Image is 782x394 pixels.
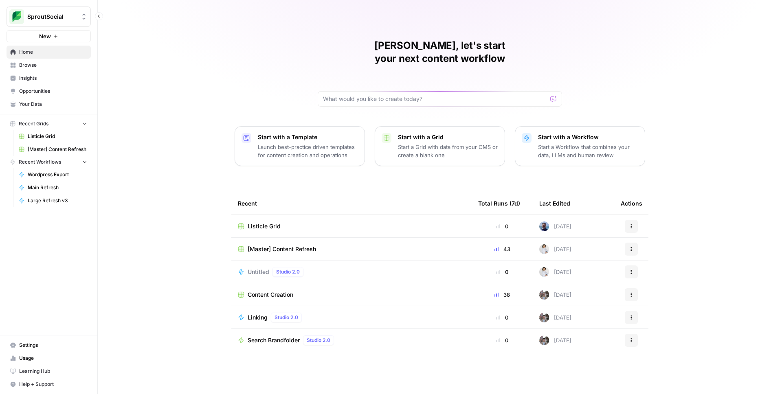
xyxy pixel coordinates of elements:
[19,74,87,82] span: Insights
[15,181,91,194] a: Main Refresh
[19,88,87,95] span: Opportunities
[478,245,526,253] div: 43
[28,171,87,178] span: Wordpress Export
[7,118,91,130] button: Recent Grids
[19,381,87,388] span: Help + Support
[7,7,91,27] button: Workspace: SproutSocial
[19,355,87,362] span: Usage
[7,378,91,391] button: Help + Support
[39,32,51,40] span: New
[478,222,526,230] div: 0
[478,336,526,344] div: 0
[7,98,91,111] a: Your Data
[238,192,465,215] div: Recent
[28,133,87,140] span: Listicle Grid
[28,197,87,204] span: Large Refresh v3
[539,267,549,277] img: jknv0oczz1bkybh4cpsjhogg89cj
[539,313,571,322] div: [DATE]
[621,192,642,215] div: Actions
[539,267,571,277] div: [DATE]
[19,120,48,127] span: Recent Grids
[15,194,91,207] a: Large Refresh v3
[248,268,269,276] span: Untitled
[539,221,549,231] img: nzmv7wo2iw7oweuhef6gztoeqcdv
[19,368,87,375] span: Learning Hub
[539,290,549,300] img: a2mlt6f1nb2jhzcjxsuraj5rj4vi
[7,352,91,365] a: Usage
[275,314,298,321] span: Studio 2.0
[238,267,465,277] a: UntitledStudio 2.0
[398,143,498,159] p: Start a Grid with data from your CMS or create a blank one
[19,61,87,69] span: Browse
[478,313,526,322] div: 0
[15,168,91,181] a: Wordpress Export
[276,268,300,276] span: Studio 2.0
[7,156,91,168] button: Recent Workflows
[9,9,24,24] img: SproutSocial Logo
[7,339,91,352] a: Settings
[15,143,91,156] a: [Master] Content Refresh
[238,222,465,230] a: Listicle Grid
[28,146,87,153] span: [Master] Content Refresh
[539,244,549,254] img: jknv0oczz1bkybh4cpsjhogg89cj
[398,133,498,141] p: Start with a Grid
[539,244,571,254] div: [DATE]
[7,46,91,59] a: Home
[318,39,562,65] h1: [PERSON_NAME], let's start your next content workflow
[307,337,330,344] span: Studio 2.0
[15,130,91,143] a: Listicle Grid
[19,101,87,108] span: Your Data
[7,85,91,98] a: Opportunities
[478,192,520,215] div: Total Runs (7d)
[538,143,638,159] p: Start a Workflow that combines your data, LLMs and human review
[375,126,505,166] button: Start with a GridStart a Grid with data from your CMS or create a blank one
[258,143,358,159] p: Launch best-practice driven templates for content creation and operations
[235,126,365,166] button: Start with a TemplateLaunch best-practice driven templates for content creation and operations
[478,268,526,276] div: 0
[238,313,465,322] a: LinkingStudio 2.0
[539,335,571,345] div: [DATE]
[238,245,465,253] a: [Master] Content Refresh
[515,126,645,166] button: Start with a WorkflowStart a Workflow that combines your data, LLMs and human review
[258,133,358,141] p: Start with a Template
[539,221,571,231] div: [DATE]
[248,313,268,322] span: Linking
[248,222,281,230] span: Listicle Grid
[27,13,77,21] span: SproutSocial
[248,291,293,299] span: Content Creation
[539,335,549,345] img: a2mlt6f1nb2jhzcjxsuraj5rj4vi
[248,336,300,344] span: Search Brandfolder
[7,365,91,378] a: Learning Hub
[538,133,638,141] p: Start with a Workflow
[478,291,526,299] div: 38
[7,30,91,42] button: New
[28,184,87,191] span: Main Refresh
[539,290,571,300] div: [DATE]
[323,95,547,103] input: What would you like to create today?
[19,341,87,349] span: Settings
[19,158,61,166] span: Recent Workflows
[539,192,570,215] div: Last Edited
[539,313,549,322] img: a2mlt6f1nb2jhzcjxsuraj5rj4vi
[7,72,91,85] a: Insights
[248,245,316,253] span: [Master] Content Refresh
[7,59,91,72] a: Browse
[238,291,465,299] a: Content Creation
[238,335,465,345] a: Search BrandfolderStudio 2.0
[19,48,87,56] span: Home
